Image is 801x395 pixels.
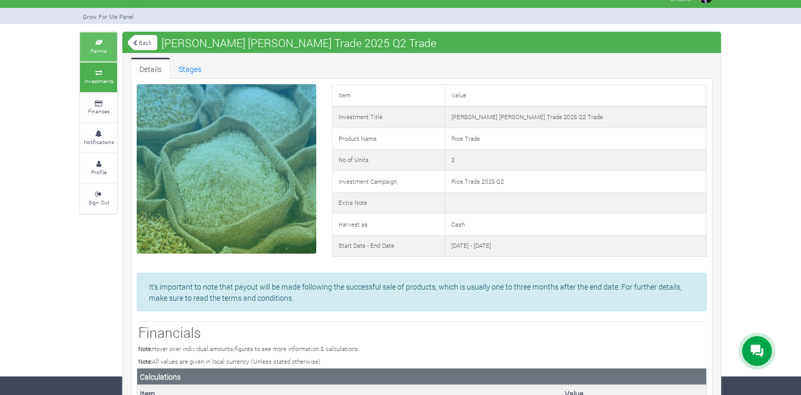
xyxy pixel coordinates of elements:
[332,171,445,193] td: Investment Campaign
[445,128,706,150] td: Rice Trade
[332,192,445,214] td: Extra Note
[149,281,695,303] p: It's important to note that payout will be made following the successful sale of products, which ...
[88,107,110,115] small: Finances
[128,34,157,51] a: Back
[80,62,117,92] a: Investments
[159,32,439,53] span: [PERSON_NAME] [PERSON_NAME] Trade 2025 Q2 Trade
[332,106,445,128] td: Investment Title
[91,47,106,55] small: Farms
[80,154,117,183] a: Profile
[170,58,210,79] a: Stages
[332,214,445,236] td: Harvest as
[445,171,706,193] td: Rice Trade 2025 Q2
[84,77,113,85] small: Investments
[84,138,114,146] small: Notifications
[332,235,445,257] td: Start Date - End Date
[131,58,170,79] a: Details
[445,149,706,171] td: 2
[332,128,445,150] td: Product Name
[80,93,117,122] a: Finances
[445,214,706,236] td: Cash
[138,345,358,353] small: Hover over individual amounts/figures to see more information & calculations
[332,85,445,106] td: Item
[445,235,706,257] td: [DATE] - [DATE]
[91,168,106,176] small: Profile
[138,345,152,353] b: Note:
[80,123,117,152] a: Notifications
[80,184,117,213] a: Sign Out
[138,324,705,341] h3: Financials
[445,85,706,106] td: Value
[83,13,134,21] small: Grow For Me Panel
[88,199,109,206] small: Sign Out
[445,106,706,128] td: [PERSON_NAME] [PERSON_NAME] Trade 2025 Q2 Trade
[137,369,707,385] th: Calculations
[80,32,117,61] a: Farms
[138,357,321,365] small: All values are given in local currency (Unless stated otherwise)
[138,357,152,365] b: Note:
[332,149,445,171] td: No of Units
